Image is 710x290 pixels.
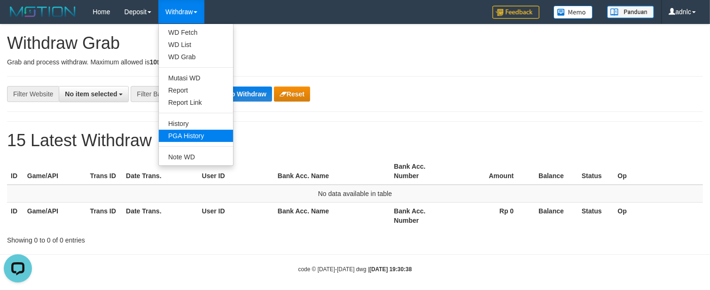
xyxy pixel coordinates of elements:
[23,202,86,229] th: Game/API
[492,6,539,19] img: Feedback.jpg
[86,158,122,185] th: Trans ID
[298,266,412,273] small: code © [DATE]-[DATE] dwg |
[390,158,453,185] th: Bank Acc. Number
[7,185,703,203] td: No data available in table
[274,158,390,185] th: Bank Acc. Name
[578,158,614,185] th: Status
[159,72,233,84] a: Mutasi WD
[7,131,703,150] h1: 15 Latest Withdraw
[614,158,703,185] th: Op
[390,202,453,229] th: Bank Acc. Number
[453,158,528,185] th: Amount
[7,34,703,53] h1: Withdraw Grab
[159,118,233,130] a: History
[4,4,32,32] button: Open LiveChat chat widget
[65,90,117,98] span: No item selected
[159,26,233,39] a: WD Fetch
[159,130,233,142] a: PGA History
[528,202,578,229] th: Balance
[274,86,310,102] button: Reset
[159,39,233,51] a: WD List
[198,158,274,185] th: User ID
[122,202,198,229] th: Date Trans.
[528,158,578,185] th: Balance
[369,266,412,273] strong: [DATE] 19:30:38
[159,84,233,96] a: Report
[7,202,23,229] th: ID
[7,232,289,245] div: Showing 0 to 0 of 0 entries
[159,51,233,63] a: WD Grab
[7,57,703,67] p: Grab and process withdraw. Maximum allowed is transactions.
[554,6,593,19] img: Button%20Memo.svg
[86,202,122,229] th: Trans ID
[453,202,528,229] th: Rp 0
[122,158,198,185] th: Date Trans.
[607,6,654,18] img: panduan.png
[7,5,78,19] img: MOTION_logo.png
[7,158,23,185] th: ID
[159,151,233,163] a: Note WD
[198,202,274,229] th: User ID
[159,96,233,109] a: Report Link
[59,86,129,102] button: No item selected
[274,202,390,229] th: Bank Acc. Name
[7,86,59,102] div: Filter Website
[149,58,157,66] strong: 10
[23,158,86,185] th: Game/API
[578,202,614,229] th: Status
[614,202,703,229] th: Op
[131,86,174,102] div: Filter Bank
[214,86,272,102] button: Grab Withdraw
